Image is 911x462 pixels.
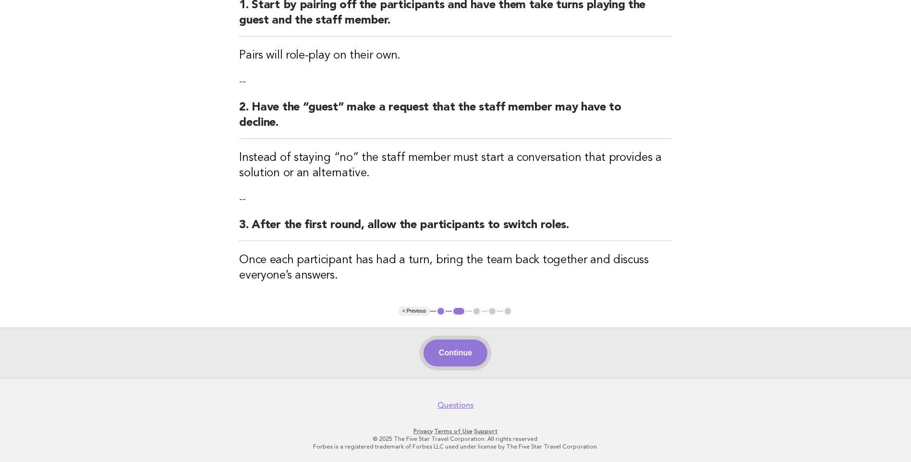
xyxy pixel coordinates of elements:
a: Privacy [413,428,433,435]
button: Continue [424,340,487,366]
a: Terms of Use [434,428,473,435]
p: -- [239,75,672,88]
a: Questions [437,401,474,410]
h2: 2. Have the “guest” make a request that the staff member may have to decline. [239,100,672,139]
h3: Pairs will role-play on their own. [239,48,672,63]
p: Forbes is a registered trademark of Forbes LLC used under license by The Five Star Travel Corpora... [162,443,750,450]
p: -- [239,193,672,206]
button: < Previous [399,306,430,316]
button: 1 [436,306,446,316]
a: Support [474,428,498,435]
p: © 2025 The Five Star Travel Corporation. All rights reserved. [162,435,750,443]
h3: Instead of staying “no” the staff member must start a conversation that provides a solution or an... [239,150,672,181]
p: · · [162,427,750,435]
h2: 3. After the first round, allow the participants to switch roles. [239,218,672,241]
h3: Once each participant has had a turn, bring the team back together and discuss everyone’s answers. [239,253,672,283]
button: 2 [452,306,466,316]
